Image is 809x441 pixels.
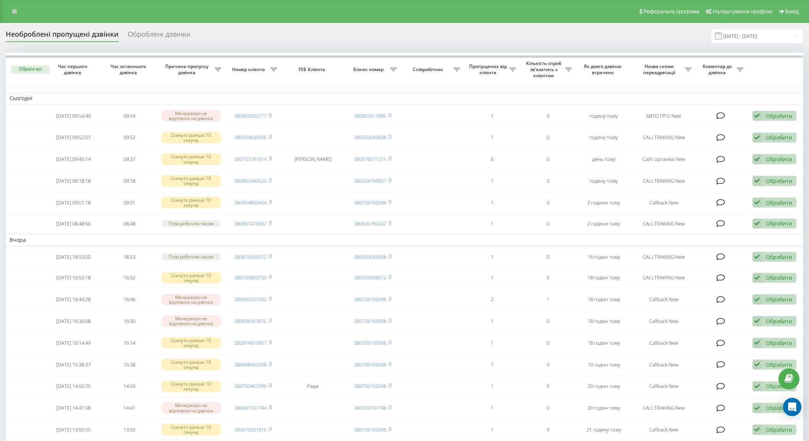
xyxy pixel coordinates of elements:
[45,171,101,191] td: [DATE] 09:18:18
[632,248,695,266] td: CALLTRAKING New
[354,253,386,260] a: 380503043608
[234,253,266,260] a: 380676005972
[520,127,576,148] td: 0
[161,220,221,227] div: Поза робочим часом
[234,339,266,346] a: 380974615857
[161,63,214,75] span: Причина пропуску дзвінка
[520,311,576,331] td: 0
[520,149,576,169] td: 0
[576,355,632,375] td: 19 годин тому
[101,149,157,169] td: 09:37
[766,426,792,433] div: Обробити
[520,376,576,396] td: 0
[161,337,221,349] div: Скинуто раніше 10 секунд
[576,149,632,169] td: день тому
[632,106,695,126] td: АВТО ПРО New
[281,376,345,396] td: Радж
[520,268,576,288] td: 0
[45,398,101,418] td: [DATE] 14:41:58
[234,220,266,227] a: 380967475067
[234,199,266,206] a: 380954800404
[234,318,266,324] a: 380936453675
[766,339,792,347] div: Обробити
[101,355,157,375] td: 15:38
[45,127,101,148] td: [DATE] 09:52:07
[349,66,390,73] span: Бізнес номер
[45,355,101,375] td: [DATE] 15:38:37
[464,127,520,148] td: 1
[161,359,221,370] div: Скинуто раніше 10 секунд
[288,66,338,73] span: ПІБ Клієнта
[234,383,266,389] a: 380730462999
[632,333,695,353] td: Callback New
[354,112,386,119] a: 380955617685
[576,193,632,213] td: 2 години тому
[464,106,520,126] td: 1
[632,268,695,288] td: CALLTRAKING New
[713,8,772,15] span: Налаштування профілю
[45,268,101,288] td: [DATE] 16:52:18
[632,311,695,331] td: Callback New
[766,199,792,206] div: Обробити
[354,156,386,162] a: 380978071315
[520,214,576,233] td: 0
[464,398,520,418] td: 1
[11,65,49,74] button: Обрати всі
[101,289,157,310] td: 16:46
[766,253,792,261] div: Обробити
[520,171,576,191] td: 0
[45,420,101,440] td: [DATE] 13:55:55
[766,156,792,163] div: Обробити
[6,92,803,104] td: Сьогодні
[576,248,632,266] td: 16 годин тому
[354,296,386,303] a: 380739163098
[632,193,695,213] td: Callback New
[632,355,695,375] td: Callback New
[101,171,157,191] td: 09:18
[161,153,221,165] div: Скинуто раніше 10 секунд
[234,177,266,184] a: 380962449520
[281,149,345,169] td: [PERSON_NAME]
[635,63,685,75] span: Назва схеми переадресації
[45,214,101,233] td: [DATE] 08:48:56
[766,112,792,120] div: Обробити
[234,156,266,162] a: 380733181614
[576,333,632,353] td: 18 годин тому
[101,333,157,353] td: 16:14
[101,268,157,288] td: 16:52
[766,177,792,185] div: Обробити
[766,383,792,390] div: Обробити
[576,127,632,148] td: годину тому
[45,333,101,353] td: [DATE] 16:14:49
[354,177,386,184] a: 380504769657
[632,289,695,310] td: Callback New
[464,311,520,331] td: 1
[576,268,632,288] td: 18 годин тому
[161,272,221,284] div: Скинуто раніше 10 секунд
[766,274,792,281] div: Обробити
[161,197,221,208] div: Скинуто раніше 10 секунд
[101,420,157,440] td: 13:55
[161,424,221,435] div: Скинуто раніше 10 секунд
[520,420,576,440] td: 0
[468,63,509,75] span: Пропущених від клієнта
[354,220,386,227] a: 380505760242
[6,30,119,42] div: Необроблені пропущені дзвінки
[101,193,157,213] td: 09:01
[354,383,386,389] a: 380739163098
[354,134,386,141] a: 380503043608
[161,402,221,413] div: Менеджери не відповіли на дзвінок
[161,253,221,260] div: Поза робочим часом
[45,289,101,310] td: [DATE] 16:44:28
[45,193,101,213] td: [DATE] 09:01:18
[101,311,157,331] td: 16:30
[45,248,101,266] td: [DATE] 18:53:50
[520,248,576,266] td: 0
[404,66,454,73] span: Співробітник
[101,214,157,233] td: 08:48
[766,361,792,368] div: Обробити
[766,134,792,141] div: Обробити
[464,355,520,375] td: 1
[354,404,386,411] a: 380503187798
[45,149,101,169] td: [DATE] 09:45:14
